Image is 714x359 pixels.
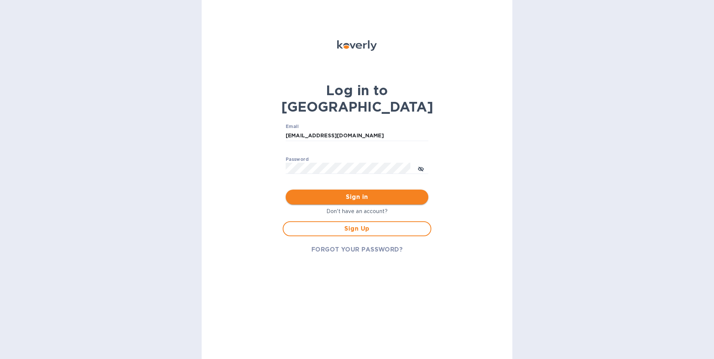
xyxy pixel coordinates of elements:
button: Sign in [286,190,428,205]
span: Sign in [292,193,422,202]
label: Email [286,125,299,129]
p: Don't have an account? [283,207,431,215]
button: FORGOT YOUR PASSWORD? [305,242,409,257]
span: FORGOT YOUR PASSWORD? [311,245,403,254]
label: Password [286,157,308,162]
b: Log in to [GEOGRAPHIC_DATA] [281,82,433,115]
button: Sign Up [283,221,431,236]
button: toggle password visibility [413,161,428,176]
img: Koverly [337,40,377,51]
span: Sign Up [289,224,425,233]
